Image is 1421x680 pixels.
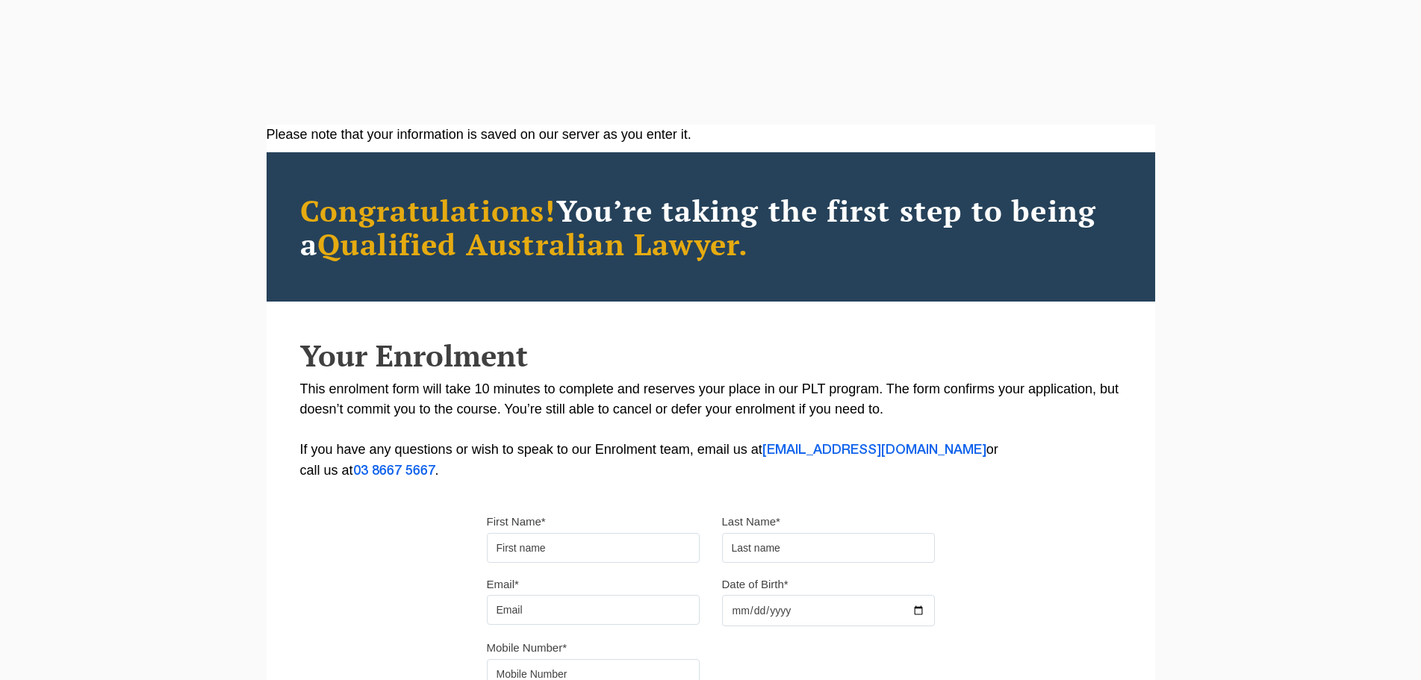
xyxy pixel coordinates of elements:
label: First Name* [487,514,546,529]
label: Email* [487,577,519,592]
label: Mobile Number* [487,640,568,655]
h2: Your Enrolment [300,339,1122,372]
label: Last Name* [722,514,780,529]
div: Please note that your information is saved on our server as you enter it. [267,125,1155,145]
h2: You’re taking the first step to being a [300,193,1122,261]
a: [EMAIL_ADDRESS][DOMAIN_NAME] [762,444,986,456]
span: Qualified Australian Lawyer. [317,224,749,263]
span: Congratulations! [300,190,556,230]
input: Last name [722,533,935,563]
input: Email [487,595,700,625]
input: First name [487,533,700,563]
a: 03 8667 5667 [353,465,435,477]
label: Date of Birth* [722,577,789,592]
p: This enrolment form will take 10 minutes to complete and reserves your place in our PLT program. ... [300,379,1122,481]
